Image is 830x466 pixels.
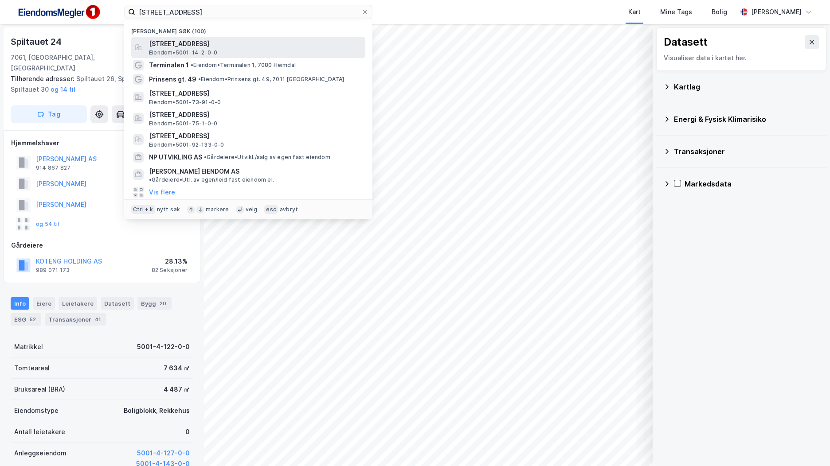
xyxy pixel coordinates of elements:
[149,74,196,85] span: Prinsens gt. 49
[45,313,106,326] div: Transaksjoner
[33,297,55,310] div: Eiere
[11,313,41,326] div: ESG
[14,405,59,416] div: Eiendomstype
[11,74,186,95] div: Spiltauet 26, Spiltauet 28, Spiltauet 30
[149,49,217,56] span: Eiendom • 5001-14-2-0-0
[674,82,819,92] div: Kartlag
[674,146,819,157] div: Transaksjoner
[786,423,830,466] div: Kontrollprogram for chat
[14,448,67,458] div: Anleggseiendom
[246,206,258,213] div: velg
[164,384,190,395] div: 4 487 ㎡
[11,52,126,74] div: 7061, [GEOGRAPHIC_DATA], [GEOGRAPHIC_DATA]
[101,297,134,310] div: Datasett
[135,5,361,19] input: Søk på adresse, matrikkel, gårdeiere, leietakere eller personer
[93,315,102,324] div: 41
[137,448,190,458] button: 5001-4-127-0-0
[158,299,168,308] div: 20
[14,342,43,352] div: Matrikkel
[264,205,278,214] div: esc
[149,141,224,148] span: Eiendom • 5001-92-133-0-0
[36,267,70,274] div: 989 071 173
[59,297,97,310] div: Leietakere
[14,2,103,22] img: F4PB6Px+NJ5v8B7XTbfpPpyloAAAAASUVORK5CYII=
[149,187,175,198] button: Vis flere
[786,423,830,466] iframe: Chat Widget
[14,427,65,437] div: Antall leietakere
[149,60,189,70] span: Terminalen 1
[137,342,190,352] div: 5001-4-122-0-0
[11,75,76,82] span: Tilhørende adresser:
[11,297,29,310] div: Info
[124,405,190,416] div: Boligblokk, Rekkehus
[149,120,217,127] span: Eiendom • 5001-75-1-0-0
[204,154,207,160] span: •
[149,88,362,99] span: [STREET_ADDRESS]
[198,76,201,82] span: •
[152,267,188,274] div: 82 Seksjoner
[11,138,193,148] div: Hjemmelshaver
[198,76,345,83] span: Eiendom • Prinsens gt. 49, 7011 [GEOGRAPHIC_DATA]
[204,154,330,161] span: Gårdeiere • Utvikl./salg av egen fast eiendom
[149,99,221,106] span: Eiendom • 5001-73-91-0-0
[712,7,727,17] div: Bolig
[11,105,87,123] button: Tag
[185,427,190,437] div: 0
[149,166,239,177] span: [PERSON_NAME] EIENDOM AS
[751,7,802,17] div: [PERSON_NAME]
[11,35,63,49] div: Spiltauet 24
[36,164,70,171] div: 914 867 827
[664,53,819,63] div: Visualiser data i kartet her.
[191,62,296,69] span: Eiendom • Terminalen 1, 7080 Heimdal
[280,206,298,213] div: avbryt
[149,39,362,49] span: [STREET_ADDRESS]
[149,176,152,183] span: •
[14,363,50,373] div: Tomteareal
[191,62,193,68] span: •
[674,114,819,124] div: Energi & Fysisk Klimarisiko
[149,109,362,120] span: [STREET_ADDRESS]
[149,131,362,141] span: [STREET_ADDRESS]
[664,35,708,49] div: Datasett
[14,384,65,395] div: Bruksareal (BRA)
[131,205,155,214] div: Ctrl + k
[11,240,193,251] div: Gårdeiere
[137,297,172,310] div: Bygg
[164,363,190,373] div: 7 634 ㎡
[685,179,819,189] div: Markedsdata
[28,315,38,324] div: 52
[152,256,188,267] div: 28.13%
[149,152,202,163] span: NP UTVIKLING AS
[149,176,274,183] span: Gårdeiere • Utl. av egen/leid fast eiendom el.
[157,206,180,213] div: nytt søk
[124,21,372,37] div: [PERSON_NAME] søk (100)
[206,206,229,213] div: markere
[660,7,692,17] div: Mine Tags
[628,7,641,17] div: Kart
